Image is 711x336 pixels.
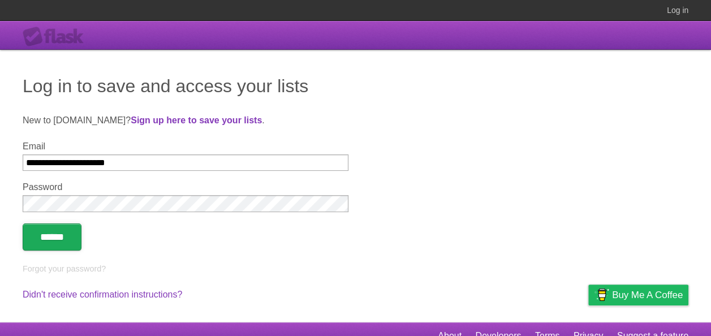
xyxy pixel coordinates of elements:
[23,264,106,273] a: Forgot your password?
[23,182,348,192] label: Password
[612,285,683,305] span: Buy me a coffee
[588,285,688,305] a: Buy me a coffee
[131,115,262,125] a: Sign up here to save your lists
[23,72,688,100] h1: Log in to save and access your lists
[594,285,609,304] img: Buy me a coffee
[23,27,91,47] div: Flask
[23,290,182,299] a: Didn't receive confirmation instructions?
[23,141,348,152] label: Email
[23,114,688,127] p: New to [DOMAIN_NAME]? .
